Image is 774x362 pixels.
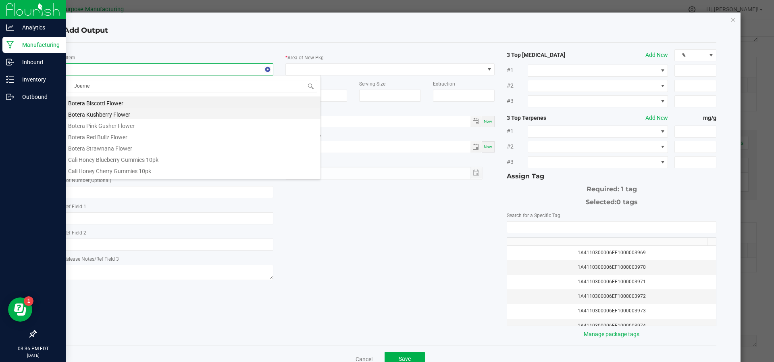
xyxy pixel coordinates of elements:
[6,41,14,49] inline-svg: Manufacturing
[433,80,455,88] label: Extraction
[66,54,75,61] label: Item
[507,97,528,105] span: #3
[507,142,528,151] span: #2
[507,127,528,136] span: #1
[507,82,528,90] span: #2
[484,119,492,123] span: Now
[14,57,62,67] p: Inbound
[470,116,482,127] span: Toggle calendar
[507,114,591,122] strong: 3 Top Terpenes
[484,144,492,149] span: Now
[8,297,32,322] iframe: Resource center
[528,65,668,77] span: NO DATA FOUND
[6,75,14,84] inline-svg: Inventory
[507,51,591,59] strong: 3 Top [MEDICAL_DATA]
[507,222,716,233] input: NO DATA FOUND
[14,92,62,102] p: Outbound
[14,75,62,84] p: Inventory
[470,141,482,153] span: Toggle calendar
[89,178,111,183] span: (Optional)
[64,25,717,36] h4: Add Output
[512,322,711,330] div: 1A4110300006EF1000003974
[399,356,411,362] span: Save
[6,58,14,66] inline-svg: Inbound
[24,296,33,306] iframe: Resource center unread badge
[512,293,711,300] div: 1A4110300006EF1000003972
[507,172,716,181] div: Assign Tag
[645,51,668,59] button: Add New
[528,95,668,107] span: NO DATA FOUND
[64,203,86,210] label: Ref Field 1
[512,278,711,286] div: 1A4110300006EF1000003971
[285,141,470,151] input: Date
[507,181,716,194] div: Required: 1 tag
[616,198,638,206] span: 0 tags
[507,212,560,219] label: Search for a Specific Tag
[674,114,716,122] strong: mg/g
[6,93,14,101] inline-svg: Outbound
[512,307,711,315] div: 1A4110300006EF1000003973
[6,23,14,31] inline-svg: Analytics
[14,23,62,32] p: Analytics
[528,80,668,92] span: NO DATA FOUND
[645,114,668,122] button: Add New
[359,80,385,88] label: Serving Size
[4,345,62,352] p: 03:36 PM EDT
[507,66,528,75] span: #1
[512,264,711,271] div: 1A4110300006EF1000003970
[507,194,716,207] div: Selected:
[528,141,668,153] span: NO DATA FOUND
[512,249,711,257] div: 1A4110300006EF1000003969
[507,158,528,166] span: #3
[287,54,324,61] label: Area of New Pkg
[285,116,470,126] input: Date
[64,229,86,236] label: Ref Field 2
[584,331,639,337] a: Manage package tags
[64,255,119,263] label: Release Notes/Ref Field 3
[675,50,706,61] span: %
[4,352,62,358] p: [DATE]
[14,40,62,50] p: Manufacturing
[528,156,668,168] span: NO DATA FOUND
[528,126,668,138] span: NO DATA FOUND
[64,177,111,184] label: Lot Number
